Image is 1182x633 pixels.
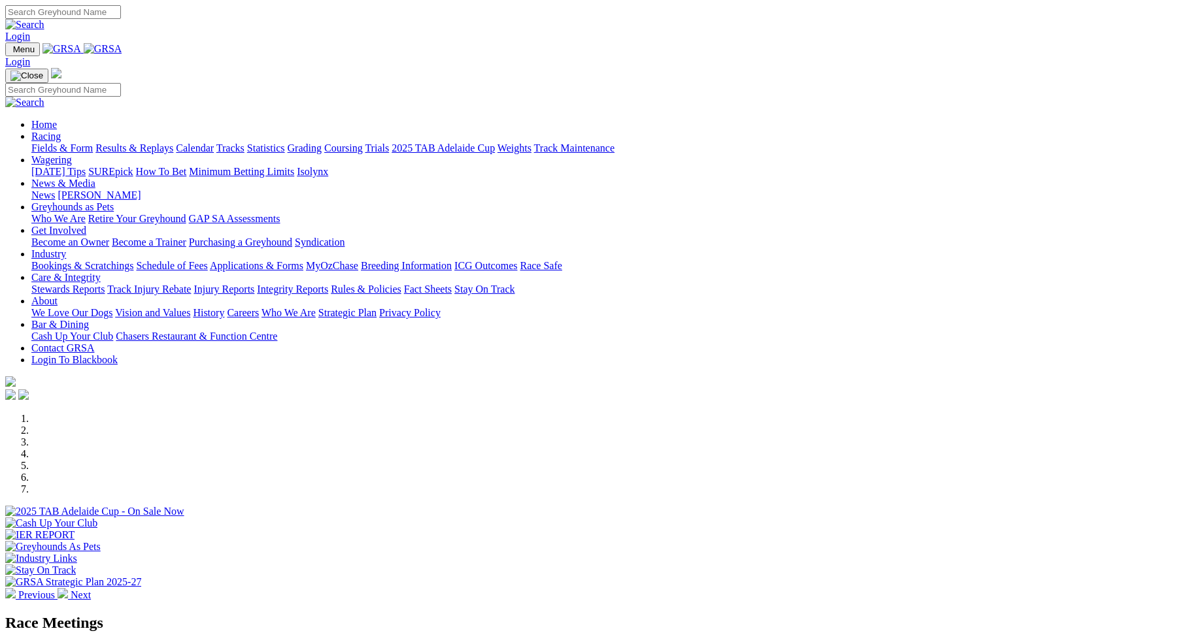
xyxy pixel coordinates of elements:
[520,260,562,271] a: Race Safe
[5,31,30,42] a: Login
[31,142,93,154] a: Fields & Form
[42,43,81,55] img: GRSA
[31,213,1177,225] div: Greyhounds as Pets
[31,189,55,201] a: News
[107,284,191,295] a: Track Injury Rebate
[257,284,328,295] a: Integrity Reports
[95,142,173,154] a: Results & Replays
[112,236,186,248] a: Become a Trainer
[365,142,389,154] a: Trials
[31,248,66,259] a: Industry
[58,189,141,201] a: [PERSON_NAME]
[10,71,43,81] img: Close
[5,19,44,31] img: Search
[51,68,61,78] img: logo-grsa-white.png
[31,319,89,330] a: Bar & Dining
[31,260,133,271] a: Bookings & Scratchings
[306,260,358,271] a: MyOzChase
[31,166,86,177] a: [DATE] Tips
[31,201,114,212] a: Greyhounds as Pets
[5,506,184,517] img: 2025 TAB Adelaide Cup - On Sale Now
[31,260,1177,272] div: Industry
[31,131,61,142] a: Racing
[84,43,122,55] img: GRSA
[31,307,1177,319] div: About
[31,284,105,295] a: Stewards Reports
[5,83,121,97] input: Search
[88,166,133,177] a: SUREpick
[5,5,121,19] input: Search
[31,189,1177,201] div: News & Media
[5,42,40,56] button: Toggle navigation
[58,589,91,600] a: Next
[5,97,44,108] img: Search
[31,342,94,353] a: Contact GRSA
[31,331,113,342] a: Cash Up Your Club
[5,69,48,83] button: Toggle navigation
[176,142,214,154] a: Calendar
[189,166,294,177] a: Minimum Betting Limits
[31,284,1177,295] div: Care & Integrity
[18,589,55,600] span: Previous
[193,307,224,318] a: History
[534,142,615,154] a: Track Maintenance
[31,142,1177,154] div: Racing
[31,119,57,130] a: Home
[454,260,517,271] a: ICG Outcomes
[31,236,109,248] a: Become an Owner
[31,178,95,189] a: News & Media
[5,589,58,600] a: Previous
[31,225,86,236] a: Get Involved
[361,260,452,271] a: Breeding Information
[189,213,280,224] a: GAP SA Assessments
[5,517,97,529] img: Cash Up Your Club
[498,142,532,154] a: Weights
[18,389,29,400] img: twitter.svg
[247,142,285,154] a: Statistics
[324,142,363,154] a: Coursing
[71,589,91,600] span: Next
[5,56,30,67] a: Login
[31,354,118,365] a: Login To Blackbook
[297,166,328,177] a: Isolynx
[5,389,16,400] img: facebook.svg
[5,564,76,576] img: Stay On Track
[31,166,1177,178] div: Wagering
[5,553,77,564] img: Industry Links
[331,284,401,295] a: Rules & Policies
[31,307,112,318] a: We Love Our Dogs
[454,284,515,295] a: Stay On Track
[318,307,377,318] a: Strategic Plan
[288,142,322,154] a: Grading
[5,614,1177,632] h2: Race Meetings
[262,307,316,318] a: Who We Are
[31,272,101,283] a: Care & Integrity
[5,588,16,598] img: chevron-left-pager-white.svg
[194,284,254,295] a: Injury Reports
[379,307,441,318] a: Privacy Policy
[210,260,303,271] a: Applications & Forms
[88,213,186,224] a: Retire Your Greyhound
[31,213,86,224] a: Who We Are
[136,166,187,177] a: How To Bet
[116,331,277,342] a: Chasers Restaurant & Function Centre
[5,529,75,541] img: IER REPORT
[5,376,16,387] img: logo-grsa-white.png
[31,236,1177,248] div: Get Involved
[31,331,1177,342] div: Bar & Dining
[216,142,245,154] a: Tracks
[58,588,68,598] img: chevron-right-pager-white.svg
[227,307,259,318] a: Careers
[31,154,72,165] a: Wagering
[5,541,101,553] img: Greyhounds As Pets
[392,142,495,154] a: 2025 TAB Adelaide Cup
[5,576,141,588] img: GRSA Strategic Plan 2025-27
[404,284,452,295] a: Fact Sheets
[136,260,207,271] a: Schedule of Fees
[295,236,345,248] a: Syndication
[31,295,58,306] a: About
[189,236,292,248] a: Purchasing a Greyhound
[115,307,190,318] a: Vision and Values
[13,44,35,54] span: Menu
